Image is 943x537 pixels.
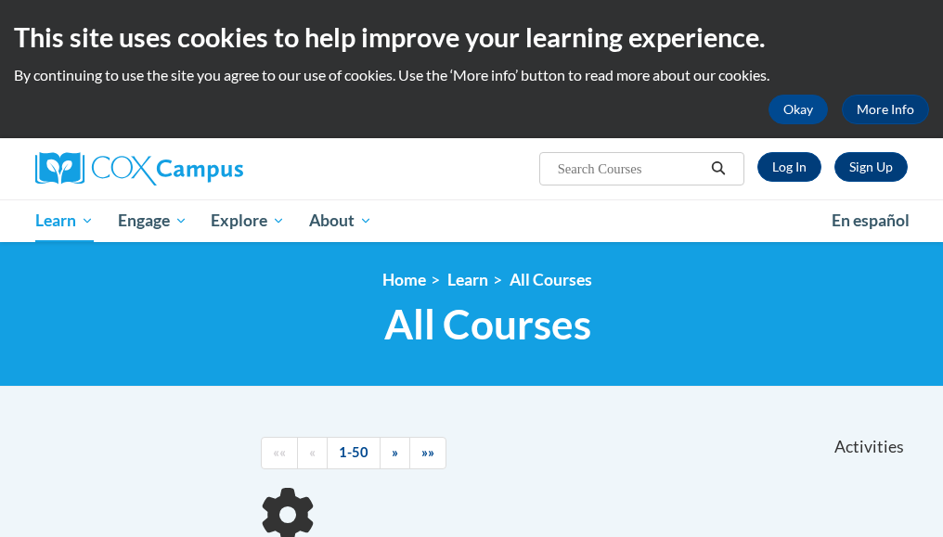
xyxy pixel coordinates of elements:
[309,444,316,460] span: «
[757,152,821,182] a: Log In
[14,65,929,85] p: By continuing to use the site you agree to our use of cookies. Use the ‘More info’ button to read...
[834,152,908,182] a: Register
[704,158,732,180] button: Search
[309,210,372,232] span: About
[832,211,910,230] span: En español
[35,152,243,185] img: Cox Campus
[384,300,591,349] span: All Courses
[327,437,381,469] a: 1-50
[510,270,592,289] a: All Courses
[118,210,187,232] span: Engage
[261,437,298,469] a: Begining
[23,199,106,242] a: Learn
[297,199,384,242] a: About
[421,444,434,460] span: »»
[842,95,929,124] a: More Info
[820,201,922,240] a: En español
[769,95,828,124] button: Okay
[409,437,446,469] a: End
[447,270,488,289] a: Learn
[273,444,286,460] span: ««
[211,210,285,232] span: Explore
[199,199,297,242] a: Explore
[380,437,410,469] a: Next
[392,444,398,460] span: »
[35,210,94,232] span: Learn
[297,437,328,469] a: Previous
[106,199,200,242] a: Engage
[14,19,929,56] h2: This site uses cookies to help improve your learning experience.
[35,152,307,185] a: Cox Campus
[382,270,426,289] a: Home
[834,437,904,457] span: Activities
[21,199,922,242] div: Main menu
[556,158,704,180] input: Search Courses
